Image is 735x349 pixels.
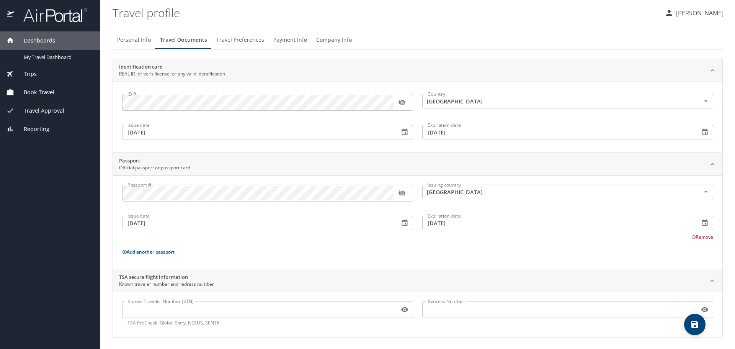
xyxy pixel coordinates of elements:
span: Book Travel [14,88,54,97]
input: MM/DD/YYYY [122,125,393,139]
div: Profile [113,31,723,49]
span: Dashboards [14,36,55,45]
input: MM/DD/YYYY [122,216,393,230]
h2: Identification card [119,63,225,71]
div: TSA secure flight informationKnown traveler number and redress number [113,292,722,337]
img: icon-airportal.png [7,8,15,23]
span: Travel Documents [160,35,207,45]
h2: TSA secure flight information [119,274,214,281]
div: Identification cardREAL ID, driver’s license, or any valid identification [113,59,722,82]
h1: Travel profile [113,1,658,25]
h2: Passport [119,157,190,165]
div: TSA secure flight informationKnown traveler number and redress number [113,269,722,292]
button: Add another passport [122,249,175,255]
span: Trips [14,70,37,78]
button: [PERSON_NAME] [661,6,727,20]
span: My Travel Dashboard [24,54,91,61]
input: MM/DD/YYYY [422,216,693,230]
button: Open [701,97,710,106]
button: Open [701,187,710,197]
button: Remove [691,234,713,240]
p: TSA PreCheck, Global Entry, NEXUS, SENTRI [127,320,408,326]
span: Travel Preferences [216,35,264,45]
p: [PERSON_NAME] [674,8,724,18]
span: Personal Info [117,35,151,45]
div: PassportOfficial passport or passport card [113,153,722,176]
img: airportal-logo.png [15,8,87,23]
p: Known traveler number and redress number [119,281,214,288]
p: REAL ID, driver’s license, or any valid identification [119,70,225,77]
div: Identification cardREAL ID, driver’s license, or any valid identification [113,82,722,152]
span: Reporting [14,125,49,133]
p: Official passport or passport card [119,164,190,171]
div: PassportOfficial passport or passport card [113,175,722,269]
button: save [684,314,706,335]
span: Travel Approval [14,107,64,115]
input: MM/DD/YYYY [422,125,693,139]
span: Payment Info [273,35,307,45]
span: Company Info [316,35,352,45]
